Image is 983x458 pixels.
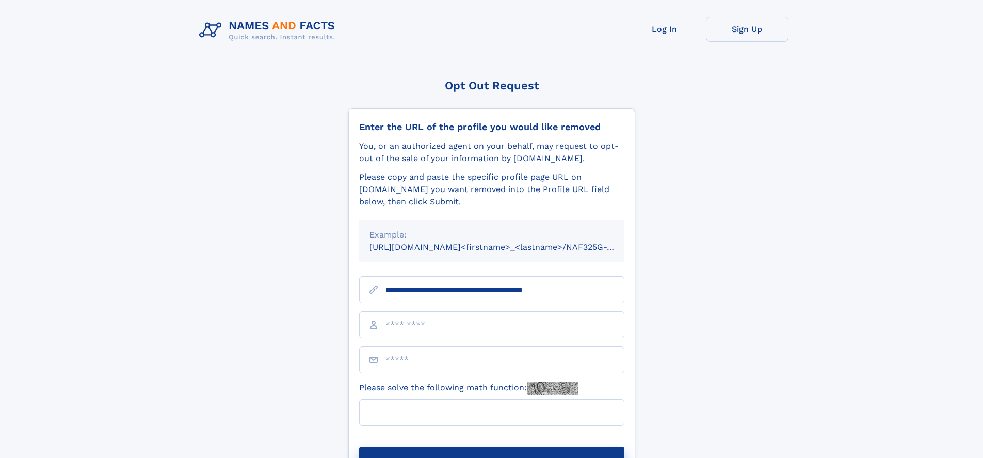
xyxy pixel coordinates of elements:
div: Enter the URL of the profile you would like removed [359,121,624,133]
div: You, or an authorized agent on your behalf, may request to opt-out of the sale of your informatio... [359,140,624,165]
a: Log In [623,17,706,42]
img: Logo Names and Facts [195,17,344,44]
div: Opt Out Request [348,79,635,92]
div: Please copy and paste the specific profile page URL on [DOMAIN_NAME] you want removed into the Pr... [359,171,624,208]
div: Example: [369,229,614,241]
a: Sign Up [706,17,788,42]
label: Please solve the following math function: [359,382,578,395]
small: [URL][DOMAIN_NAME]<firstname>_<lastname>/NAF325G-xxxxxxxx [369,242,644,252]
